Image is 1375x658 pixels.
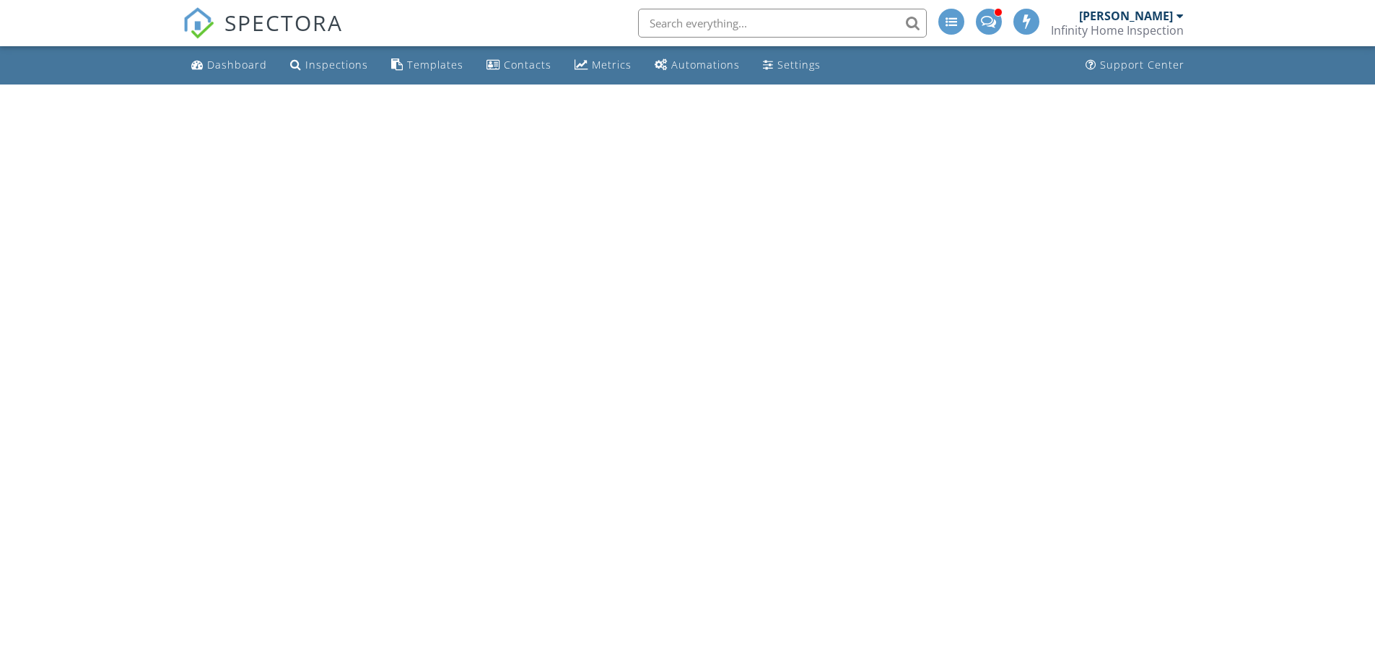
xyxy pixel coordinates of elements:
[183,20,343,50] a: SPECTORA
[284,52,374,79] a: Inspections
[183,7,214,39] img: The Best Home Inspection Software - Spectora
[224,7,343,38] span: SPECTORA
[1051,23,1184,38] div: Infinity Home Inspection
[649,52,746,79] a: Automations (Advanced)
[504,58,551,72] div: Contacts
[671,58,740,72] div: Automations
[638,9,927,38] input: Search everything...
[777,58,821,72] div: Settings
[569,52,637,79] a: Metrics
[385,52,469,79] a: Templates
[305,58,368,72] div: Inspections
[185,52,273,79] a: Dashboard
[1080,52,1190,79] a: Support Center
[481,52,557,79] a: Contacts
[207,58,267,72] div: Dashboard
[757,52,826,79] a: Settings
[1100,58,1184,72] div: Support Center
[1079,9,1173,23] div: [PERSON_NAME]
[407,58,463,72] div: Templates
[592,58,632,72] div: Metrics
